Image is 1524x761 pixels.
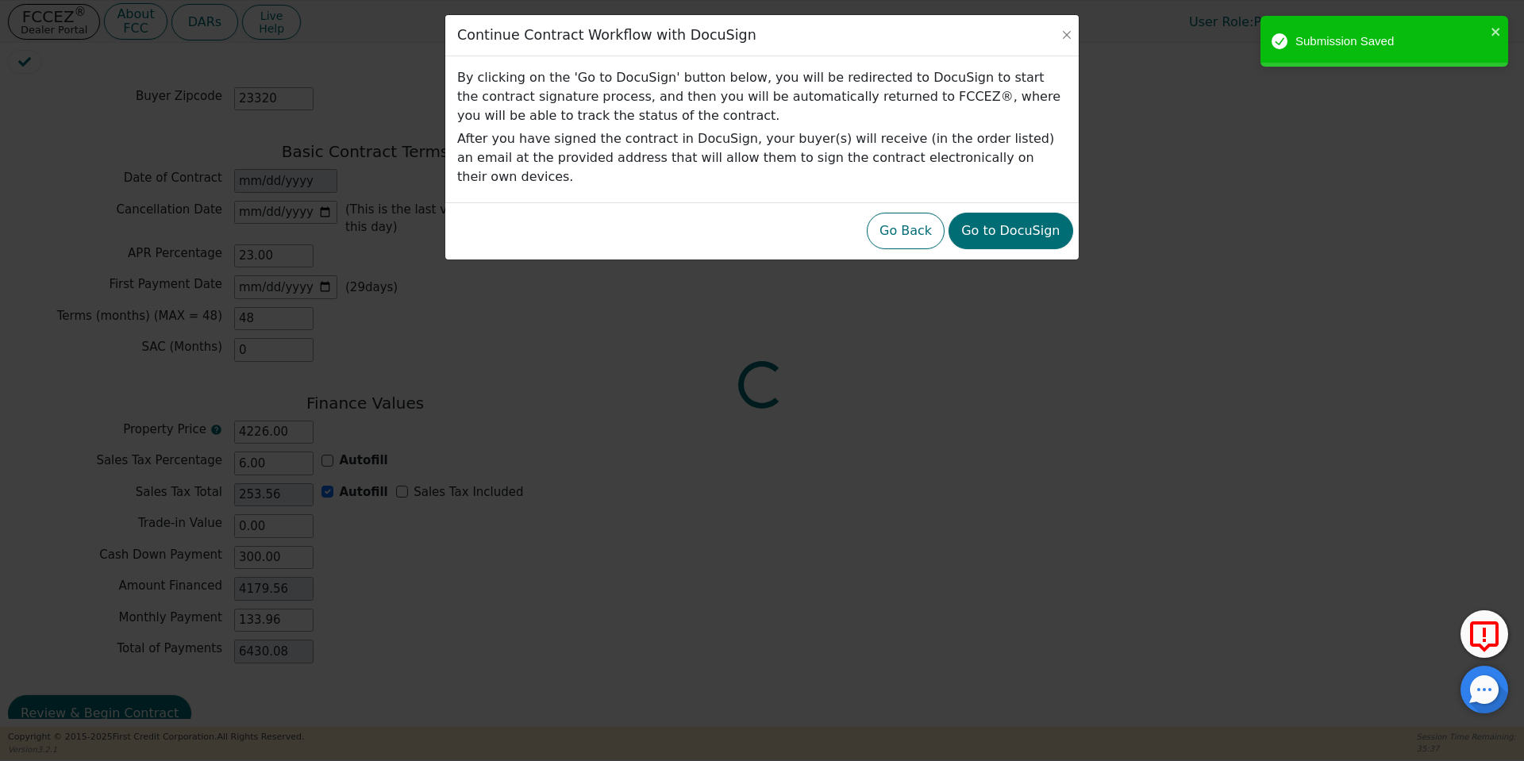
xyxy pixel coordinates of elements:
p: After you have signed the contract in DocuSign, your buyer(s) will receive (in the order listed) ... [457,129,1067,186]
button: Report Error to FCC [1460,610,1508,658]
h3: Continue Contract Workflow with DocuSign [457,27,756,44]
button: Close [1059,27,1075,43]
button: close [1491,22,1502,40]
div: Submission Saved [1295,33,1486,51]
button: Go to DocuSign [949,213,1072,249]
p: By clicking on the 'Go to DocuSign' button below, you will be redirected to DocuSign to start the... [457,68,1067,125]
button: Go Back [867,213,945,249]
